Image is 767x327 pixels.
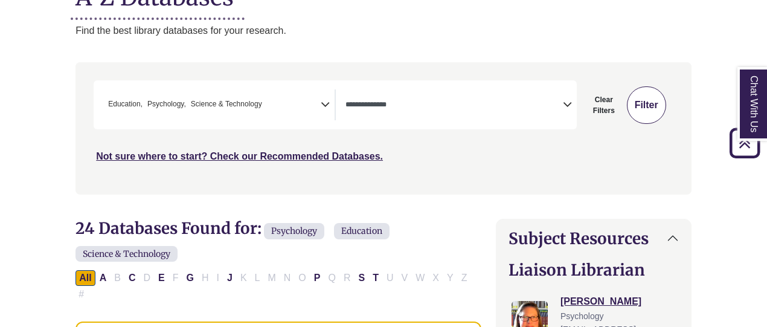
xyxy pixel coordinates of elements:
span: Education [334,223,390,239]
button: Submit for Search Results [627,86,666,124]
button: Filter Results J [223,270,236,286]
button: Filter Results C [125,270,140,286]
p: Find the best library databases for your research. [75,23,692,39]
span: Psychology [147,99,186,110]
a: [PERSON_NAME] [560,296,641,306]
button: Clear Filters [584,86,624,124]
li: Education [103,99,143,110]
button: All [75,270,95,286]
a: Not sure where to start? Check our Recommended Databases. [96,151,383,161]
nav: Search filters [75,62,692,194]
span: Education [108,99,143,110]
span: Psychology [560,311,604,321]
h2: Liaison Librarian [509,261,679,279]
li: Psychology [143,99,186,110]
button: Filter Results E [155,270,168,286]
span: Science & Technology [191,99,262,110]
button: Subject Resources [496,219,691,257]
span: Science & Technology [75,246,178,262]
button: Filter Results S [355,270,369,286]
div: Alpha-list to filter by first letter of database name [75,272,472,299]
span: Psychology [264,223,324,239]
button: Filter Results P [310,270,324,286]
textarea: Search [265,101,270,111]
button: Filter Results G [183,270,197,286]
button: Filter Results T [369,270,382,286]
span: 24 Databases Found for: [75,218,262,238]
button: Filter Results A [96,270,111,286]
textarea: Search [345,101,563,111]
a: Back to Top [725,135,764,151]
li: Science & Technology [186,99,262,110]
